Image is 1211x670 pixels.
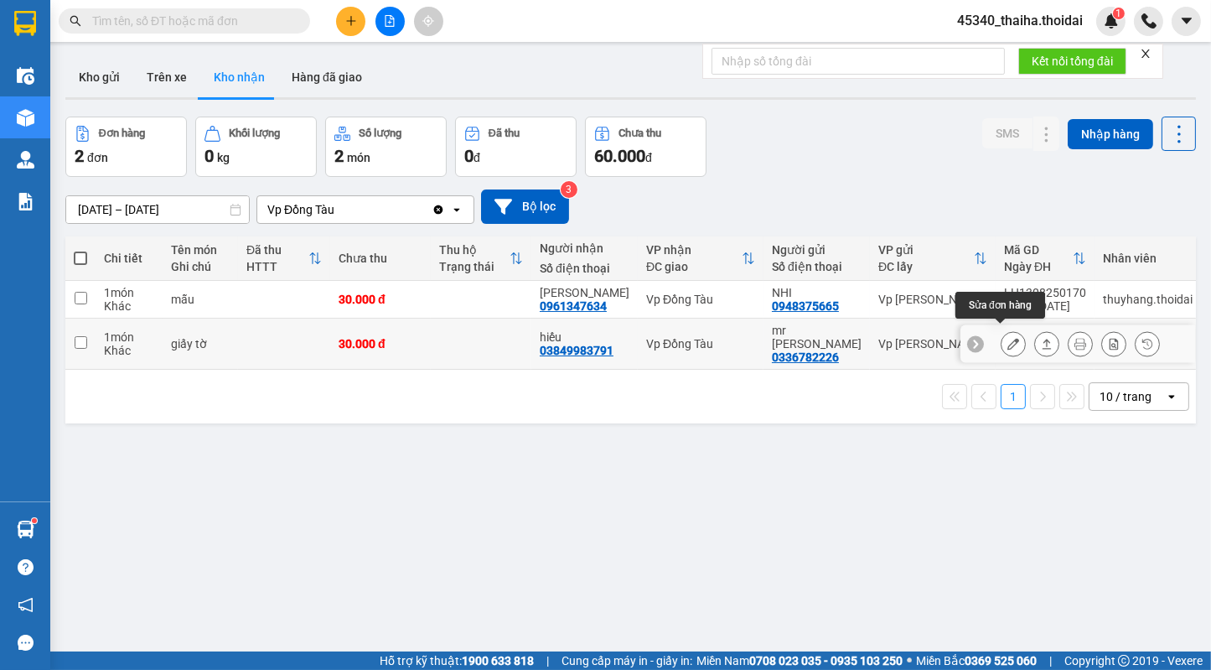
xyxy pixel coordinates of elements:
[1104,13,1119,29] img: icon-new-feature
[32,518,37,523] sup: 1
[1115,8,1121,19] span: 1
[878,260,974,273] div: ĐC lấy
[380,652,534,670] span: Hỗ trợ kỹ thuật:
[1001,331,1026,356] div: Sửa đơn hàng
[455,117,577,177] button: Đã thu0đ
[18,635,34,651] span: message
[171,243,230,257] div: Tên món
[439,243,510,257] div: Thu hộ
[17,193,34,210] img: solution-icon
[325,117,447,177] button: Số lượng2món
[17,521,34,538] img: warehouse-icon
[17,151,34,169] img: warehouse-icon
[646,293,755,306] div: Vp Đồng Tàu
[246,243,308,257] div: Đã thu
[339,337,422,351] div: 30.000 đ
[195,117,317,177] button: Khối lượng0kg
[1004,286,1086,299] div: LH1308250170
[229,127,280,139] div: Khối lượng
[772,299,839,313] div: 0948375665
[955,292,1045,319] div: Sửa đơn hàng
[1113,8,1125,19] sup: 1
[540,286,629,299] div: mai phương
[1140,48,1151,60] span: close
[65,57,133,97] button: Kho gửi
[646,243,742,257] div: VP nhận
[339,293,422,306] div: 30.000 đ
[878,337,987,351] div: Vp [PERSON_NAME]
[1100,388,1151,405] div: 10 / trang
[171,260,230,273] div: Ghi chú
[907,657,912,664] span: ⚪️
[489,127,520,139] div: Đã thu
[17,109,34,127] img: warehouse-icon
[17,67,34,85] img: warehouse-icon
[336,201,338,218] input: Selected Vp Đồng Tàu.
[1103,252,1193,265] div: Nhân viên
[384,15,396,27] span: file-add
[422,15,434,27] span: aim
[432,203,445,216] svg: Clear value
[696,652,903,670] span: Miền Nam
[878,293,987,306] div: Vp [PERSON_NAME]
[104,252,154,265] div: Chi tiết
[638,236,763,281] th: Toggle SortBy
[1179,13,1194,29] span: caret-down
[561,181,577,198] sup: 3
[462,654,534,667] strong: 1900 633 818
[1103,293,1193,306] div: thuyhang.thoidai
[14,11,36,36] img: logo-vxr
[585,117,706,177] button: Chưa thu60.000đ
[546,652,549,670] span: |
[618,127,661,139] div: Chưa thu
[375,7,405,36] button: file-add
[104,344,154,357] div: Khác
[1141,13,1157,29] img: phone-icon
[171,337,230,351] div: giấy tờ
[1004,243,1073,257] div: Mã GD
[540,330,629,344] div: hiếu
[171,293,230,306] div: mẫu
[646,260,742,273] div: ĐC giao
[18,559,34,575] span: question-circle
[540,242,629,255] div: Người nhận
[1068,119,1153,149] button: Nhập hàng
[1004,260,1073,273] div: Ngày ĐH
[104,286,154,299] div: 1 món
[87,151,108,164] span: đơn
[92,12,290,30] input: Tìm tên, số ĐT hoặc mã đơn
[540,299,607,313] div: 0961347634
[749,654,903,667] strong: 0708 023 035 - 0935 103 250
[562,652,692,670] span: Cung cấp máy in - giấy in:
[645,151,652,164] span: đ
[772,351,839,364] div: 0336782226
[246,260,308,273] div: HTTT
[431,236,531,281] th: Toggle SortBy
[450,203,463,216] svg: open
[1049,652,1052,670] span: |
[414,7,443,36] button: aim
[278,57,375,97] button: Hàng đã giao
[104,299,154,313] div: Khác
[334,146,344,166] span: 2
[104,330,154,344] div: 1 món
[1018,48,1126,75] button: Kết nối tổng đài
[878,243,974,257] div: VP gửi
[982,118,1032,148] button: SMS
[133,57,200,97] button: Trên xe
[1165,390,1178,403] svg: open
[1032,52,1113,70] span: Kết nối tổng đài
[204,146,214,166] span: 0
[965,654,1037,667] strong: 0369 525 060
[1118,655,1130,667] span: copyright
[646,337,755,351] div: Vp Đồng Tàu
[772,286,862,299] div: NHI
[772,324,862,351] div: mr Lộc
[772,260,862,273] div: Số điện thoại
[481,190,569,224] button: Bộ lọc
[712,48,1005,75] input: Nhập số tổng đài
[996,236,1095,281] th: Toggle SortBy
[439,260,510,273] div: Trạng thái
[238,236,330,281] th: Toggle SortBy
[1004,299,1086,313] div: 14:57 [DATE]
